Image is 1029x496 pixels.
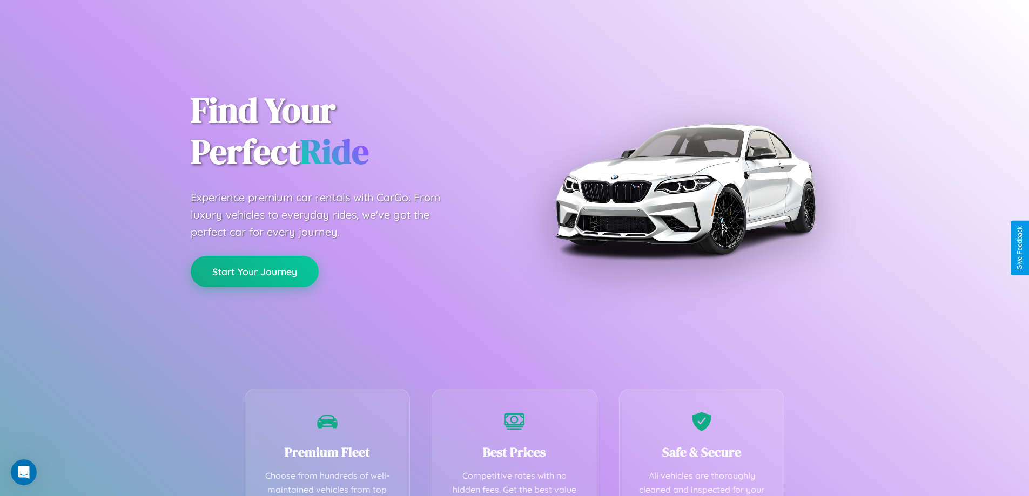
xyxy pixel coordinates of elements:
div: Give Feedback [1016,226,1024,270]
h3: Best Prices [448,443,581,461]
button: Start Your Journey [191,256,319,287]
h3: Premium Fleet [261,443,394,461]
span: Ride [300,128,369,175]
h1: Find Your Perfect [191,90,499,173]
p: Experience premium car rentals with CarGo. From luxury vehicles to everyday rides, we've got the ... [191,189,461,241]
iframe: Intercom live chat [11,459,37,485]
h3: Safe & Secure [636,443,768,461]
img: Premium BMW car rental vehicle [550,54,820,324]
